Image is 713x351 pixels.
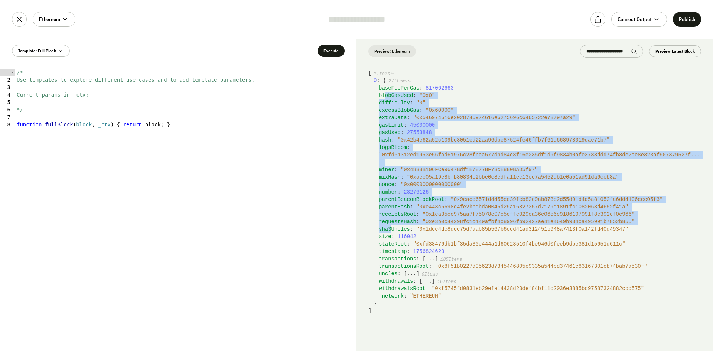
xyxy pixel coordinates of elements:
span: 45000000 [410,122,435,128]
div: : [379,248,701,255]
div: : [379,240,701,248]
div: : [379,181,701,188]
div: : [379,211,701,218]
div: : [379,166,701,173]
div: : [379,285,701,292]
button: Connect Output [611,12,667,27]
span: " 0x42b4e62a52c109bc3051ed22aa96dbe87524fe46ffb7f61d668978019dae71b7 " [397,137,609,143]
span: Connect Output [618,16,652,23]
span: ] [435,256,438,262]
div: : [379,188,701,196]
span: ] [416,271,419,277]
button: ... [426,255,435,263]
span: size [379,234,391,240]
div: : [374,77,701,307]
span: " 0xf5745fd0831eb29efa14438d23def84bf11c2036e3885bc97587324882cbd575 " [432,286,644,292]
span: " 0xaee05a19e8bfb80834e2bbe0c8edfa11ec13ee7a5452db1e0a51ad91da6ceb8a " [407,174,619,180]
span: parentHash [379,204,410,210]
span: gasUsed [379,130,401,136]
button: Execute [318,45,345,57]
div: : [379,173,701,181]
div: : [379,270,701,277]
div: : [379,99,701,107]
span: withdrawals [379,278,413,284]
span: " 0x9cace6571d4455cc39feb82e9ab873c2d55d91d4d5a81052fa6dd4106eec05f3 " [450,196,662,202]
span: hash [379,137,391,143]
span: " 0xfd61312ed1953e56fad61976c28fbea577dbd84e8f16e235df1d9f9834b0afe3788ddd74fb8de2ae8e323af907379... [379,152,700,165]
span: [ [419,278,422,284]
span: 0 Items [421,272,438,277]
span: 0 [374,78,377,84]
span: transactions [379,256,416,262]
button: ... [407,270,416,277]
span: Toggle code folding, rows 1 through 6 [11,69,15,76]
span: timestamp [379,248,407,254]
span: " 0xfd38476db1bf35da30e444a1d60623510f4be946d0feeb9dbe381d15651d611c " [413,241,625,247]
button: ... [423,277,432,285]
div: : [379,92,701,99]
button: Template: Full Block [12,45,70,57]
div: : [379,225,701,233]
div: : [379,255,701,263]
div: : [379,114,701,121]
button: Ethereum [33,12,75,27]
div: : [379,129,701,136]
span: number [379,189,397,195]
span: Template: Full Block [18,48,56,54]
span: " 0 " [416,100,426,106]
span: 185 Items [440,257,462,262]
span: mixHash [379,174,401,180]
span: nonce [379,182,394,188]
span: requestsHash [379,219,416,225]
span: excessBlobGas [379,107,419,113]
span: } [374,300,377,306]
span: [ [404,271,407,277]
span: _network [379,293,404,299]
span: stateRoot [379,241,407,247]
span: " 0x0000000000000000 " [401,182,463,188]
div: : [379,277,701,285]
span: [ [423,256,426,262]
span: 27 Items [388,79,407,84]
span: parentBeaconBlockRoot [379,196,444,202]
span: " 0xe443c6698d4fe2bbdbda0046d29a16827357d7179d1891fc1082063d4652f41a " [416,204,628,210]
span: blobGasUsed [379,92,413,98]
span: difficulty [379,100,410,106]
div: : [379,144,701,166]
span: " ETHEREUM " [410,293,441,299]
span: { [383,78,386,84]
div: : [379,263,701,270]
div: : [379,136,701,144]
div: : [379,84,701,92]
span: 27553848 [407,130,432,136]
button: Publish [673,12,701,27]
span: " 0x1ea35cc975aa7f75078e07c5cffe029ea36c06c6c9186107991f8e392cf0c966 " [423,211,635,217]
span: 817062663 [426,85,454,91]
div: : [379,196,701,203]
div: : [379,292,701,300]
span: " 0x0 " [419,92,435,98]
span: receiptsRoot [379,211,416,217]
span: logsBloom [379,144,407,150]
span: [ [368,70,371,76]
span: baseFeePerGas [379,85,419,91]
span: " 0x546974616e2028746974616e6275696c6465722e78797a29 " [413,115,575,121]
span: " 0x8f51b0227d95623d7345446805e9335a544bd37461c83167301eb74bab7a530f " [435,263,647,269]
span: uncles [379,271,397,277]
button: Preview Latest Block [649,45,701,57]
div: : [379,121,701,129]
span: transactionsRoot [379,263,429,269]
span: 1 Items [374,71,390,77]
span: sha3Uncles [379,226,410,232]
div: : [379,233,701,240]
div: : [379,107,701,114]
span: ] [432,278,435,284]
span: " 0x4838B106FCe9647Bdf1E7877BF73cE8B0BAD5f97 " [401,167,538,173]
span: withdrawalsRoot [379,286,426,292]
span: gasLimit [379,122,404,128]
span: " 0xe3b0c44298fc1c149afbf4c8996fb92427ae41e4649b934ca495991b7852b855 " [423,219,635,225]
span: 116042 [397,234,416,240]
span: " 0x1dcc4de8dec75d7aab85b567b6ccd41ad312451b948a7413f0a142fd40d49347 " [416,226,628,232]
span: miner [379,167,394,173]
div: : [379,203,701,211]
